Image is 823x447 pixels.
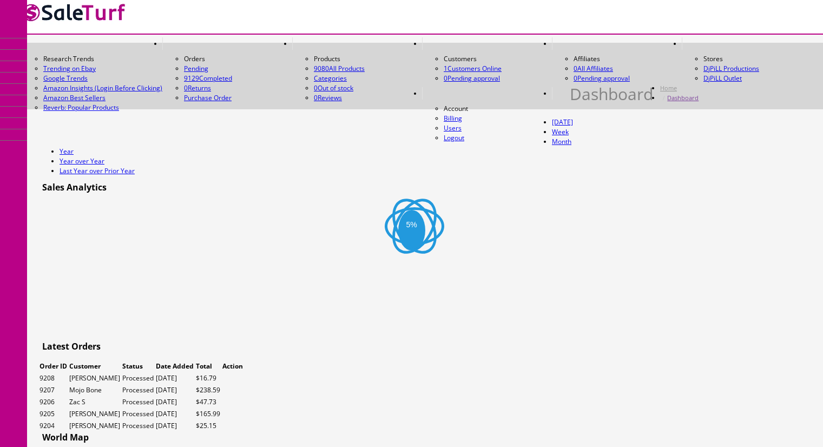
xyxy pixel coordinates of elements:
a: 9080All Products [314,64,365,73]
span: 1 [444,64,447,73]
li: Orders [184,54,292,64]
td: Total [195,378,221,389]
td: $238.59 [195,402,221,413]
td: Status [122,378,154,389]
td: 9205 [39,426,68,437]
a: 0Pending approval [574,74,630,83]
a: 9129Completed [184,74,232,83]
a: Billing [444,114,462,123]
span: 0 [444,74,447,83]
td: Processed [122,390,154,401]
td: Processed [122,402,154,413]
td: [DATE] [155,390,194,401]
a: Month [60,154,79,163]
td: [DATE] [155,426,194,437]
a: Amazon Best Sellers [43,93,162,103]
a: 0All Affiliates [574,64,613,73]
a: Amazon Insights (Login Before Clicking) [43,83,162,93]
a: View [222,403,225,412]
span: 0 [314,93,318,102]
a: Purchase Order [184,93,232,102]
a: 0Out of stock [314,83,353,93]
td: [PERSON_NAME] [69,426,121,437]
a: 0Reviews [314,93,342,102]
td: 9207 [39,402,68,413]
h3: Latest Orders [38,359,104,369]
li: Research Trends [43,54,162,64]
td: [DATE] [155,402,194,413]
td: [DATE] [155,414,194,425]
td: 9208 [39,390,68,401]
a: Trending on Ebay [43,64,162,74]
td: $16.79 [195,390,221,401]
td: Date Added [155,378,194,389]
span: 0 [314,83,318,93]
td: Customer [69,378,121,389]
a: View [222,426,225,436]
h3: Sales Analytics [38,200,107,209]
a: Dashboard [671,94,703,102]
a: Home [664,84,681,92]
a: Google Trends [43,74,162,83]
a: 0Pending approval [444,74,500,83]
a: Year over Year [60,174,104,183]
td: Action [222,378,243,389]
td: $165.99 [195,426,221,437]
td: Mojo Bone [69,402,121,413]
span: 0 [574,74,577,83]
td: 9206 [39,414,68,425]
td: [PERSON_NAME] [69,390,121,401]
h1: Dashboard [574,89,657,99]
li: Stores [703,54,812,64]
a: Year [60,164,74,173]
a: Categories [314,74,347,83]
span: 0 [574,64,577,73]
td: Zac S [69,414,121,425]
a: Last Year over Prior Year [60,183,135,193]
a: Pending [184,64,292,74]
a: [DATE] [552,135,573,144]
li: Account [444,104,552,114]
span: 9129 [184,74,199,83]
a: Reverb: Popular Products [43,103,162,113]
td: Processed [122,414,154,425]
a: View [222,391,225,400]
a: HELP [552,87,574,100]
a: 0Returns [184,83,211,93]
td: Order ID [39,378,68,389]
a: DjPiLL Productions [703,64,759,73]
a: View [222,415,225,424]
td: $47.73 [195,414,221,425]
li: Customers [444,54,552,64]
span: 9080 [314,64,329,73]
li: Affiliates [574,54,682,64]
a: Week [60,144,76,154]
span: 0 [184,83,188,93]
td: Processed [122,426,154,437]
a: DjPiLL Outlet [703,74,742,83]
li: Products [314,54,422,64]
a: 1Customers Online [444,64,502,73]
